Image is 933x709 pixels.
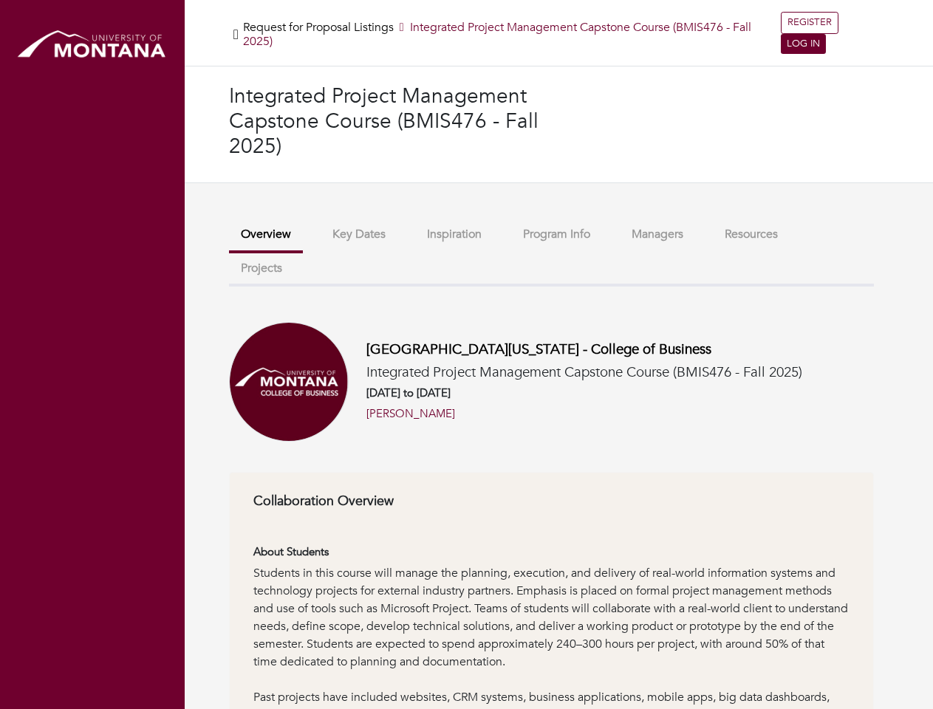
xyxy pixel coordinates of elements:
[253,545,850,558] h6: About Students
[366,364,802,381] h5: Integrated Project Management Capstone Course (BMIS476 - Fall 2025)
[366,405,455,422] a: [PERSON_NAME]
[511,219,602,250] button: Program Info
[243,19,394,35] a: Request for Proposal Listings
[620,219,695,250] button: Managers
[229,219,303,253] button: Overview
[415,219,493,250] button: Inspiration
[229,322,349,442] img: Univeristy%20of%20Montana%20College%20of%20Business.png
[229,84,559,159] h3: Integrated Project Management Capstone Course (BMIS476 - Fall 2025)
[321,219,397,250] button: Key Dates
[253,493,850,510] h6: Collaboration Overview
[253,564,850,688] div: Students in this course will manage the planning, execution, and delivery of real-world informati...
[243,21,781,49] h5: Integrated Project Management Capstone Course (BMIS476 - Fall 2025)
[366,340,711,359] a: [GEOGRAPHIC_DATA][US_STATE] - College of Business
[713,219,790,250] button: Resources
[229,253,294,284] button: Projects
[781,34,826,55] a: LOG IN
[781,12,838,34] a: REGISTER
[15,26,170,65] img: montana_logo.png
[366,386,802,400] h6: [DATE] to [DATE]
